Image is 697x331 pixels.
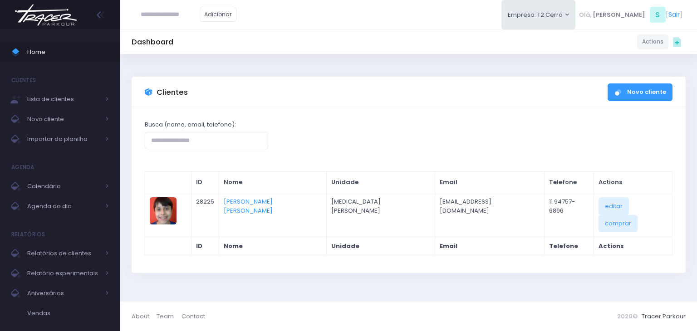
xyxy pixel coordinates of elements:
[27,307,109,319] span: Vendas
[594,237,672,255] th: Actions
[157,88,188,97] h3: Clientes
[182,307,205,325] a: Contact
[327,237,435,255] th: Unidade
[327,172,435,193] th: Unidade
[637,34,668,49] a: Actions
[599,215,638,232] a: comprar
[11,71,36,89] h4: Clientes
[327,193,435,237] td: [MEDICAL_DATA] [PERSON_NAME]
[132,38,173,47] h5: Dashboard
[594,172,672,193] th: Actions
[157,307,181,325] a: Team
[191,237,219,255] th: ID
[617,312,638,321] span: 2020©
[27,46,109,58] span: Home
[27,113,100,125] span: Novo cliente
[27,200,100,212] span: Agenda do dia
[224,197,273,215] a: [PERSON_NAME] [PERSON_NAME]
[545,193,594,237] td: 11 94757-6896
[27,180,100,192] span: Calendário
[545,237,594,255] th: Telefone
[27,268,100,279] span: Relatório experimentais
[219,172,326,193] th: Nome
[27,287,100,299] span: Aniversários
[642,312,686,321] a: Tracer Parkour
[435,193,545,237] td: [EMAIL_ADDRESS][DOMAIN_NAME]
[11,225,45,243] h4: Relatórios
[219,237,326,255] th: Nome
[132,307,157,325] a: About
[599,197,629,214] a: editar
[545,172,594,193] th: Telefone
[200,7,237,22] a: Adicionar
[191,172,219,193] th: ID
[191,193,219,237] td: 28225
[579,10,591,19] span: Olá,
[668,10,680,19] a: Sair
[27,93,100,105] span: Lista de clientes
[27,133,100,145] span: Importar da planilha
[435,172,545,193] th: Email
[27,248,100,259] span: Relatórios de clientes
[11,158,34,176] h4: Agenda
[575,5,686,25] div: [ ]
[145,120,236,129] label: Busca (nome, email, telefone):
[650,7,666,23] span: S
[435,237,545,255] th: Email
[593,10,645,19] span: [PERSON_NAME]
[608,83,672,101] a: Novo cliente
